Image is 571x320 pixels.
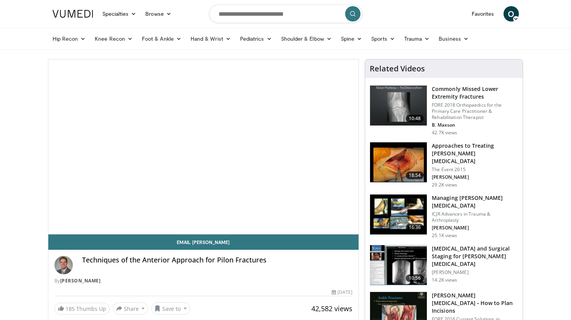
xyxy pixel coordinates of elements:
h3: Commonly Missed Lower Extremity Fractures [432,85,518,101]
a: 16:36 Managing [PERSON_NAME] [MEDICAL_DATA] ICJR Advances in Trauma & Arthroplasty [PERSON_NAME] ... [370,194,518,239]
video-js: Video Player [48,59,359,234]
p: 29.2K views [432,182,457,188]
p: 25.1K views [432,233,457,239]
img: b2dda1fe-5346-4c93-a1b2-7c13bfae244a.150x105_q85_crop-smart_upscale.jpg [370,142,427,182]
p: B. Maxson [432,122,518,128]
a: Hand & Wrist [186,31,235,46]
a: 10:56 [MEDICAL_DATA] and Surgical Staging for [PERSON_NAME] [MEDICAL_DATA] [PERSON_NAME] 14.2K views [370,245,518,285]
h3: [PERSON_NAME] [MEDICAL_DATA] ‐ How to Plan Incisions [432,292,518,315]
p: [PERSON_NAME] [432,174,518,180]
a: Pediatrics [235,31,276,46]
p: ICJR Advances in Trauma & Arthroplasty [432,211,518,223]
a: 185 Thumbs Up [54,303,110,315]
a: Foot & Ankle [137,31,186,46]
div: [DATE] [332,289,352,296]
a: [PERSON_NAME] [60,277,101,284]
p: FORE 2018 Orthopaedics for the Primary Care Practitioner & Rehabilitation Therapist [432,102,518,120]
a: Spine [336,31,367,46]
a: Email [PERSON_NAME] [48,234,359,250]
p: [PERSON_NAME] [432,225,518,231]
p: [PERSON_NAME] [432,269,518,275]
h3: [MEDICAL_DATA] and Surgical Staging for [PERSON_NAME] [MEDICAL_DATA] [432,245,518,268]
a: Shoulder & Elbow [276,31,336,46]
div: By [54,277,353,284]
a: O [504,6,519,21]
a: Trauma [400,31,434,46]
input: Search topics, interventions [209,5,362,23]
span: 16:36 [406,224,424,231]
button: Share [113,302,148,315]
p: The Event 2015 [432,167,518,173]
img: VuMedi Logo [53,10,93,18]
a: 18:54 Approaches to Treating [PERSON_NAME] [MEDICAL_DATA] The Event 2015 [PERSON_NAME] 29.2K views [370,142,518,188]
a: Specialties [98,6,141,21]
span: 10:56 [406,274,424,282]
img: Avatar [54,256,73,274]
h4: Related Videos [370,64,425,73]
span: 10:48 [406,115,424,122]
span: 185 [66,305,75,312]
h4: Techniques of the Anterior Approach for Pilon Fractures [82,256,353,264]
p: 42.7K views [432,130,457,136]
a: Favorites [467,6,499,21]
a: Browse [141,6,176,21]
button: Save to [151,302,190,315]
a: Sports [367,31,400,46]
img: 296977_0000_1.png.150x105_q85_crop-smart_upscale.jpg [370,195,427,234]
h3: Managing [PERSON_NAME] [MEDICAL_DATA] [432,194,518,209]
span: 18:54 [406,172,424,179]
a: Hip Recon [48,31,91,46]
h3: Approaches to Treating [PERSON_NAME] [MEDICAL_DATA] [432,142,518,165]
a: 10:48 Commonly Missed Lower Extremity Fractures FORE 2018 Orthopaedics for the Primary Care Pract... [370,85,518,136]
img: d5ySKFN8UhyXrjO34xMDoxOjB1O8AjAz.150x105_q85_crop-smart_upscale.jpg [370,245,427,285]
p: 14.2K views [432,277,457,283]
a: Knee Recon [90,31,137,46]
img: 4aa379b6-386c-4fb5-93ee-de5617843a87.150x105_q85_crop-smart_upscale.jpg [370,86,427,125]
a: Business [434,31,473,46]
span: 42,582 views [311,304,352,313]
